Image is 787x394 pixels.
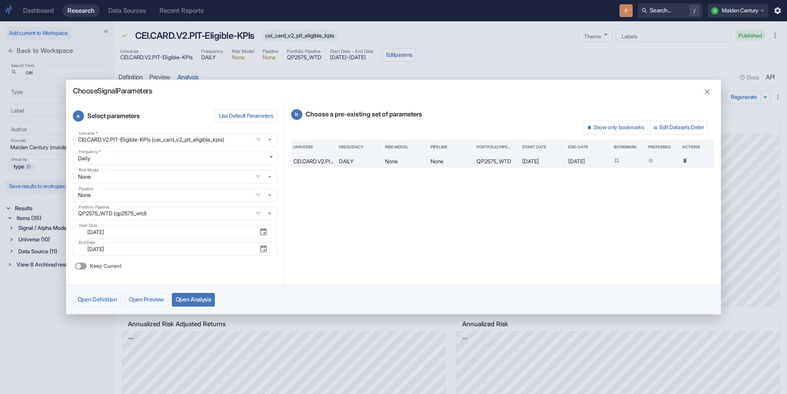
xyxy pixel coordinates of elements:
[448,144,454,150] button: Sort
[682,145,700,149] div: Actions
[512,144,518,150] button: Sort
[291,109,302,120] span: b
[589,144,595,150] button: Sort
[648,145,671,149] div: Preferred
[79,204,109,210] label: Portfolio Pipeline
[568,145,588,149] div: End Date
[385,145,408,149] div: Risk Model
[253,135,263,145] button: open filters
[90,262,122,270] span: Keep Current
[547,144,553,150] button: Sort
[431,145,448,149] div: Pipeline
[73,293,121,307] button: Open Definition
[82,244,252,254] input: yyyy-mm-dd
[82,227,252,237] input: yyyy-mm-dd
[650,121,708,134] button: Edit Datasets Order
[79,130,98,136] label: Universe
[291,109,714,120] p: Choose a pre-existing set of parameters
[428,155,474,168] div: None
[409,144,415,150] button: Sort
[614,145,637,149] div: Bookmark
[364,144,370,150] button: Sort
[293,145,313,149] div: Universe
[253,172,263,182] button: open filters
[73,151,277,165] div: Daily
[253,209,263,219] button: open filters
[566,155,612,168] div: 2025-09-30
[383,155,428,168] div: None
[337,155,382,168] div: DAILY
[314,144,320,150] button: Sort
[79,149,101,155] label: Frequency
[79,186,93,192] label: Pipeline
[73,133,277,147] span: CEI.CARD.V2.PIT-Eligible-KPIs (cei_card_v2_pit_eligible_kpis)
[522,145,547,149] div: Start Date
[125,293,168,307] button: Open Preview
[339,145,363,149] div: Frequency
[172,293,215,307] button: Open Analysis
[66,80,721,95] h2: Choose Signal Parameters
[584,121,648,134] button: Show only bookmarks
[79,240,95,246] label: End Date
[477,145,511,149] div: Portfolio Pipeline
[291,155,337,168] div: CEI.CARD.V2.PIT-Eligible-KPIs
[73,207,277,220] span: QP2575_WTD (qp2575_wtd)
[520,155,566,168] div: 2020-12-31
[253,190,263,200] button: open filters
[73,109,215,123] p: Select parameters
[79,223,97,229] label: Start Date
[73,110,84,122] span: a
[79,167,99,173] label: Risk Model
[215,109,277,123] button: Use Default Parameters
[475,155,520,168] div: QP2575_WTD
